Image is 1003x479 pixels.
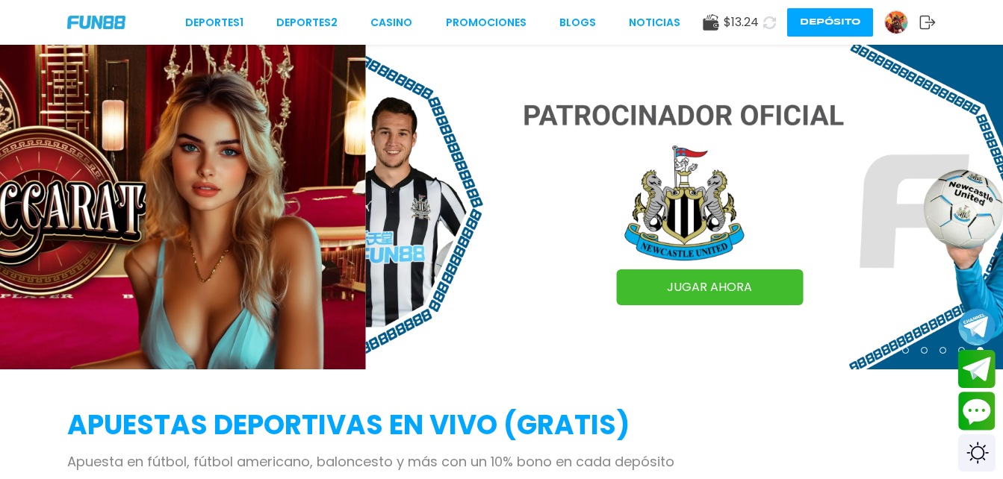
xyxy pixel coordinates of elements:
span: $ 13.24 [724,13,759,31]
button: Join telegram channel [958,307,996,346]
img: Avatar [885,11,907,34]
p: Apuesta en fútbol, fútbol americano, baloncesto y más con un 10% bono en cada depósito [67,451,936,472]
a: CASINO [370,15,412,31]
a: Promociones [446,15,527,31]
a: JUGAR AHORA [616,269,803,305]
a: Avatar [884,10,919,34]
a: NOTICIAS [629,15,680,31]
a: Deportes2 [276,15,338,31]
button: Depósito [787,8,873,37]
a: Deportes1 [185,15,243,31]
div: Switch theme [958,434,996,472]
img: Company Logo [67,16,125,28]
h2: APUESTAS DEPORTIVAS EN VIVO (gratis) [67,405,936,445]
button: Join telegram [958,350,996,389]
button: Contact customer service [958,392,996,431]
a: BLOGS [559,15,596,31]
